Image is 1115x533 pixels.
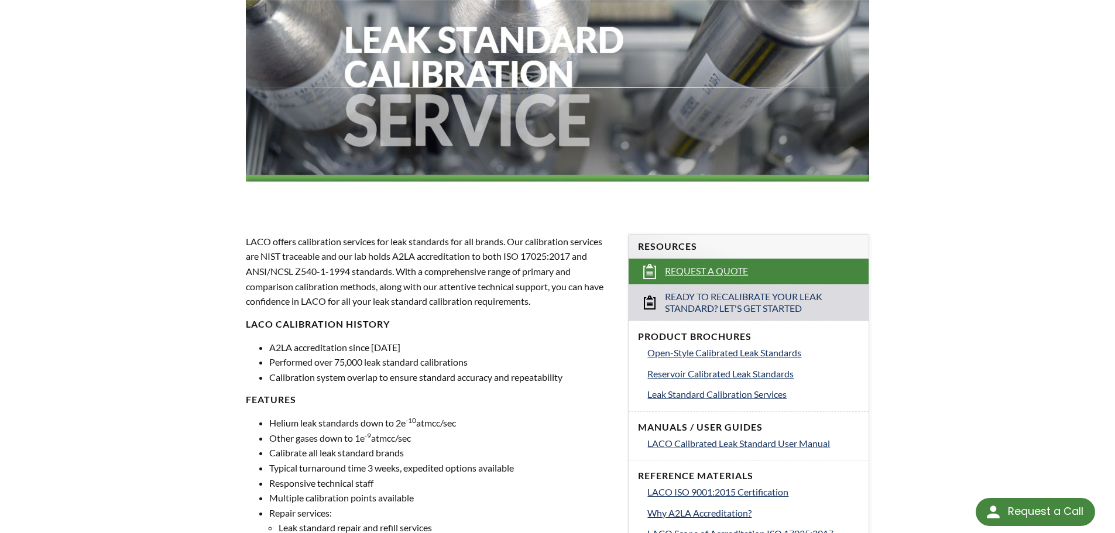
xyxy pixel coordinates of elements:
li: Responsive technical staff [269,476,615,491]
a: LACO ISO 9001:2015 Certification [647,484,859,500]
li: Calibration system overlap to ensure standard accuracy and repeatability [269,370,615,385]
a: Reservoir Calibrated Leak Standards [647,366,859,381]
sup: -10 [406,416,416,425]
h4: Reference Materials [638,470,859,482]
a: Ready to Recalibrate Your Leak Standard? Let's Get Started [629,284,869,321]
span: Open-Style Calibrated Leak Standards [647,347,801,358]
strong: LACO Calibration History [246,318,390,329]
span: Leak Standard Calibration Services [647,388,787,400]
li: Multiple calibration points available [269,490,615,506]
span: Ready to Recalibrate Your Leak Standard? Let's Get Started [665,291,834,315]
a: LACO Calibrated Leak Standard User Manual [647,436,859,451]
li: Helium leak standards down to 2e atmcc/sec [269,415,615,431]
span: Request a Quote [665,265,748,277]
a: Why A2LA Accreditation? [647,506,859,521]
img: round button [984,503,1003,521]
span: Reservoir Calibrated Leak Standards [647,368,794,379]
a: Request a Quote [629,259,869,284]
span: LACO Calibrated Leak Standard User Manual [647,438,830,449]
sup: -9 [365,431,371,440]
span: Why A2LA Accreditation? [647,507,752,518]
h4: Product Brochures [638,331,859,343]
h4: FEATURES [246,394,615,406]
a: Open-Style Calibrated Leak Standards [647,345,859,360]
li: A2LA accreditation since [DATE] [269,340,615,355]
div: Request a Call [976,498,1095,526]
span: LACO ISO 9001:2015 Certification [647,486,788,497]
h4: Resources [638,240,859,253]
li: Other gases down to 1e atmcc/sec [269,431,615,446]
h4: Manuals / User Guides [638,421,859,434]
li: Typical turnaround time 3 weeks, expedited options available [269,460,615,476]
li: Calibrate all leak standard brands [269,445,615,460]
a: Leak Standard Calibration Services [647,387,859,402]
p: LACO offers calibration services for leak standards for all brands. Our calibration services are ... [246,234,615,309]
li: Performed over 75,000 leak standard calibrations [269,355,615,370]
div: Request a Call [1008,498,1083,525]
